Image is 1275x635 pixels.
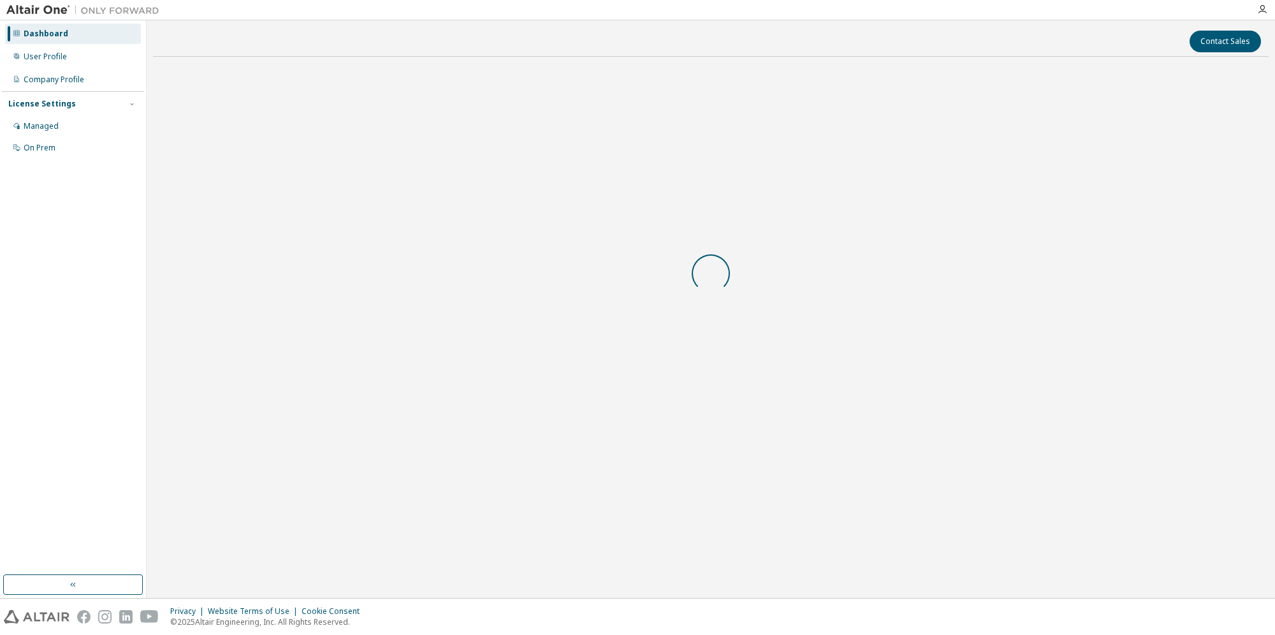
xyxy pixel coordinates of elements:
img: linkedin.svg [119,610,133,624]
div: Dashboard [24,29,68,39]
button: Contact Sales [1190,31,1261,52]
img: Altair One [6,4,166,17]
div: Company Profile [24,75,84,85]
img: youtube.svg [140,610,159,624]
div: Privacy [170,606,208,617]
div: Website Terms of Use [208,606,302,617]
div: Cookie Consent [302,606,367,617]
img: instagram.svg [98,610,112,624]
div: Managed [24,121,59,131]
div: User Profile [24,52,67,62]
img: altair_logo.svg [4,610,69,624]
div: On Prem [24,143,55,153]
div: License Settings [8,99,76,109]
img: facebook.svg [77,610,91,624]
p: © 2025 Altair Engineering, Inc. All Rights Reserved. [170,617,367,627]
